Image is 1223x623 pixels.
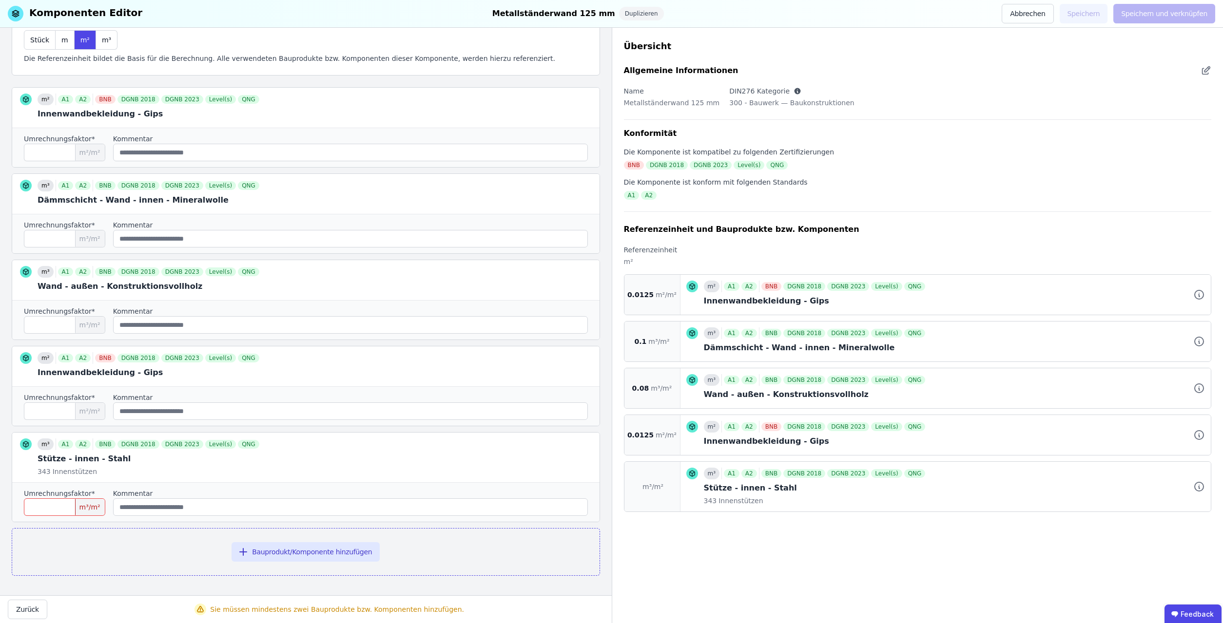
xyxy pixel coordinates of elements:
div: Komponenten Editor [29,6,142,21]
div: m² [704,421,720,433]
div: A1 [58,354,74,362]
div: A1 [724,376,739,384]
span: 0.0125 [627,290,654,300]
label: Umrechnungsfaktor* [24,306,95,316]
span: Stück [30,35,49,45]
span: m³/m² [75,230,105,247]
div: m³ [38,438,54,450]
div: m² [38,352,54,364]
div: Metallständerwand 125 mm [624,96,720,115]
label: Umrechnungsfaktor* [24,220,95,230]
div: QNG [904,329,926,338]
span: m²/m² [656,290,677,300]
div: BNB [95,440,115,449]
div: DGNB 2023 [161,181,203,190]
div: m³ [704,374,720,386]
div: DGNB 2018 [646,161,688,170]
label: Kommentar [113,306,588,316]
div: DGNB 2018 [783,376,825,384]
div: Level(s) [205,95,236,104]
div: QNG [238,95,259,104]
div: A2 [741,329,757,338]
div: DGNB 2023 [161,354,203,362]
div: Level(s) [871,376,902,384]
div: Innenwandbekleidung - Gips [704,435,1205,447]
div: A1 [624,191,640,200]
div: QNG [904,376,926,384]
div: A1 [58,267,74,276]
div: QNG [904,469,926,478]
span: m²/m² [75,403,105,419]
span: m³/m² [651,383,672,393]
span: m³/m² [75,499,105,515]
div: Stütze - innen - Stahl [704,482,1205,494]
div: DGNB 2023 [827,469,869,478]
label: Kommentar [113,134,588,144]
label: Referenzeinheit [624,245,678,255]
button: Zurück [8,600,47,619]
div: DGNB 2023 [827,422,869,431]
div: Metallständerwand 125 mm [492,7,615,20]
div: BNB [95,95,115,104]
span: m²/m² [75,144,105,161]
div: Dämmschicht - Wand - innen - Mineralwolle [38,194,592,206]
label: Umrechnungsfaktor* [24,393,95,402]
div: QNG [238,354,259,362]
div: Übersicht [624,39,1212,53]
div: A2 [75,440,91,449]
div: m² [38,94,54,105]
div: QNG [766,161,788,170]
div: A1 [724,422,739,431]
div: Level(s) [871,422,902,431]
div: Sie müssen mindestens zwei Bauprodukte bzw. Komponenten hinzufügen. [210,604,464,614]
div: 300 - Bauwerk — Baukonstruktionen [729,96,854,115]
div: DGNB 2023 [161,267,203,276]
div: DGNB 2018 [783,422,825,431]
div: Level(s) [871,282,902,291]
div: QNG [238,267,259,276]
div: A2 [75,181,91,190]
span: 343 [704,496,717,506]
div: Level(s) [871,329,902,338]
button: Speichern [1060,4,1108,23]
div: A2 [741,376,757,384]
span: Innenstützen [717,496,763,506]
div: BNB [95,267,115,276]
label: Kommentar [113,393,588,402]
div: Wand - außen - Konstruktionsvollholz [38,281,592,292]
div: m³ [38,180,54,191]
div: Level(s) [205,440,236,449]
div: Allgemeine Informationen [624,65,738,76]
div: DGNB 2023 [827,282,869,291]
div: DGNB 2018 [117,354,159,362]
div: Innenwandbekleidung - Gips [38,108,592,120]
div: Level(s) [205,267,236,276]
span: m³/m² [75,317,105,333]
button: Abbrechen [1002,4,1053,23]
div: A2 [741,422,757,431]
span: m³ [102,35,111,45]
span: m² [80,35,90,45]
div: Stütze - innen - Stahl [38,453,592,465]
div: Wand - außen - Konstruktionsvollholz [704,389,1205,400]
div: Level(s) [734,161,764,170]
div: A1 [724,469,739,478]
div: DGNB 2018 [117,267,159,276]
div: DGNB 2018 [783,329,825,338]
div: A2 [75,267,91,276]
div: Level(s) [205,354,236,362]
div: BNB [761,376,781,384]
div: m² [704,281,720,292]
div: A1 [58,181,74,190]
div: A2 [75,354,91,362]
div: DGNB 2023 [827,376,869,384]
label: Kommentar [113,489,588,498]
div: BNB [761,282,781,291]
span: m²/m² [656,430,677,440]
div: Innenwandbekleidung - Gips [704,295,1205,307]
span: m [61,35,68,45]
span: 0.08 [632,383,649,393]
label: Umrechnungsfaktor* [24,134,95,144]
div: Dämmschicht - Wand - innen - Mineralwolle [704,342,1205,354]
span: m³/m² [648,337,669,346]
